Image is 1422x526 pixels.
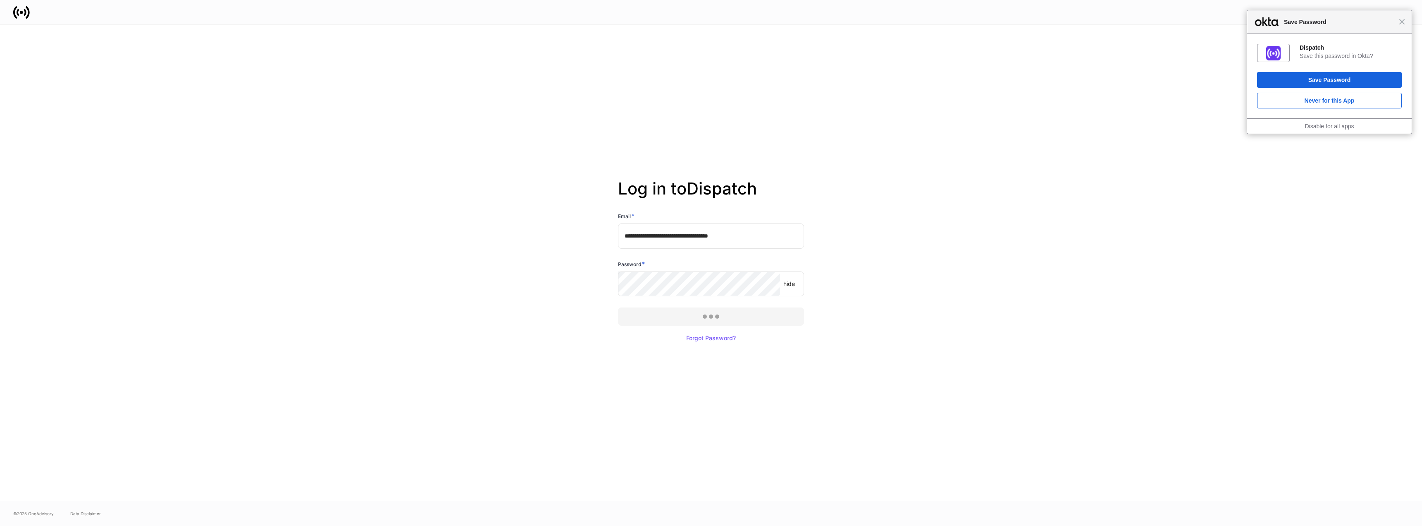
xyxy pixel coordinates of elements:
[1399,19,1405,25] span: Close
[1280,17,1399,27] span: Save Password
[1266,46,1281,60] img: IoaI0QAAAAZJREFUAwDpn500DgGa8wAAAABJRU5ErkJggg==
[1257,72,1402,88] button: Save Password
[1257,93,1402,108] button: Never for this App
[1300,44,1402,51] div: Dispatch
[1300,52,1402,60] div: Save this password in Okta?
[1305,123,1354,130] a: Disable for all apps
